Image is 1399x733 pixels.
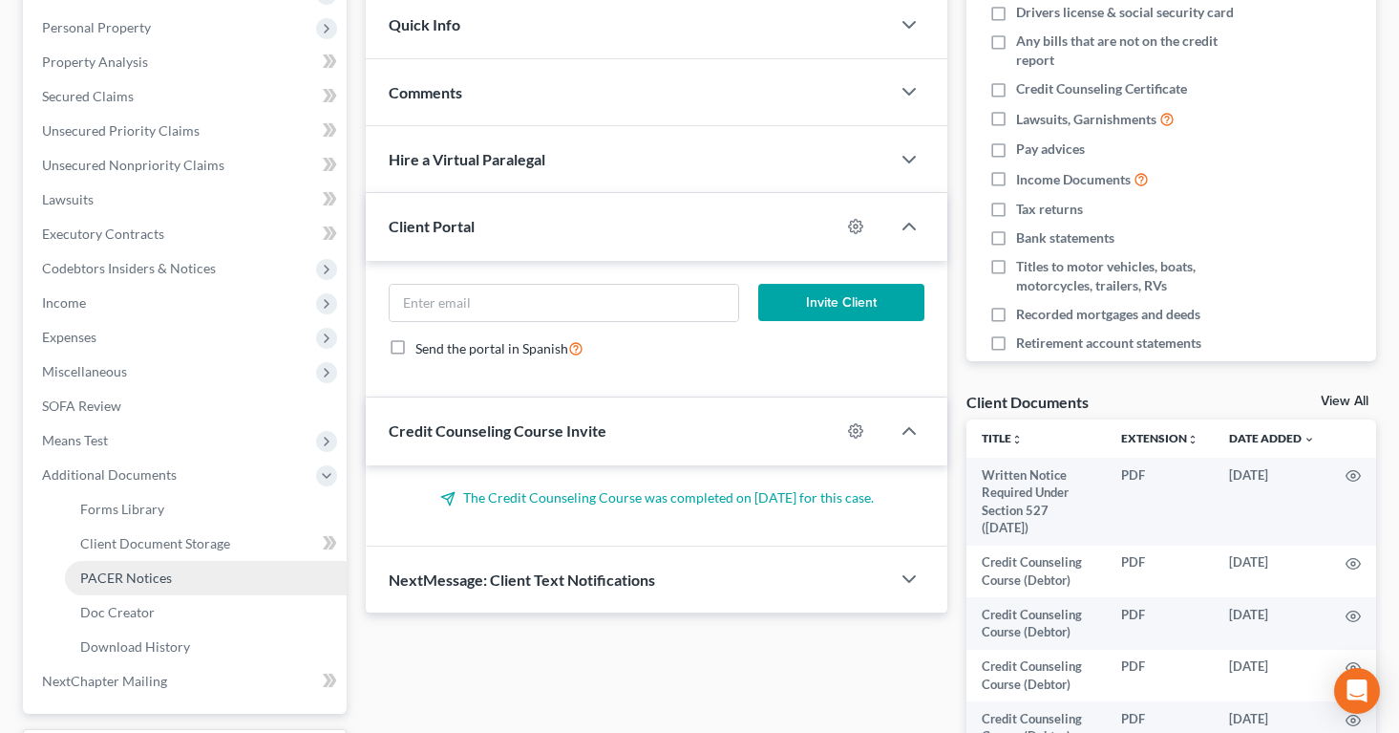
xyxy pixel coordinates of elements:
a: NextChapter Mailing [27,664,347,699]
span: Unsecured Priority Claims [42,122,200,139]
span: Recorded mortgages and deeds [1016,305,1200,324]
a: Secured Claims [27,79,347,114]
span: Secured Claims [42,88,134,104]
span: Additional Documents [42,466,177,483]
span: Personal Property [42,19,151,35]
td: [DATE] [1214,597,1330,650]
a: PACER Notices [65,561,347,595]
span: Pay advices [1016,140,1085,159]
td: PDF [1106,650,1214,702]
span: Means Test [42,432,108,448]
td: Credit Counseling Course (Debtor) [966,546,1106,598]
span: Client Portal [389,217,475,235]
td: Written Notice Required Under Section 527 ([DATE]) [966,458,1106,546]
span: Drivers license & social security card [1016,3,1234,22]
a: Lawsuits [27,183,347,217]
span: Income [42,294,86,311]
input: Enter email [390,285,738,321]
span: Comments [389,83,462,101]
td: [DATE] [1214,650,1330,702]
a: Download History [65,630,347,664]
a: View All [1321,395,1368,408]
a: Forms Library [65,492,347,527]
span: Executory Contracts [42,226,164,242]
span: Hire a Virtual Paralegal [389,150,545,168]
span: Any bills that are not on the credit report [1016,32,1258,70]
span: Client Document Storage [80,535,230,551]
td: [DATE] [1214,458,1330,546]
span: Credit Counseling Course Invite [389,421,606,440]
span: Expenses [42,329,96,345]
a: Doc Creator [65,595,347,630]
td: PDF [1106,458,1214,546]
span: Download History [80,638,190,655]
i: expand_more [1304,434,1315,445]
i: unfold_more [1011,434,1023,445]
span: Unsecured Nonpriority Claims [42,157,224,173]
span: Doc Creator [80,604,155,620]
a: Executory Contracts [27,217,347,251]
span: Codebtors Insiders & Notices [42,260,216,276]
a: Titleunfold_more [982,431,1023,445]
td: [DATE] [1214,546,1330,598]
p: The Credit Counseling Course was completed on [DATE] for this case. [389,488,924,507]
span: NextChapter Mailing [42,673,167,689]
a: Unsecured Priority Claims [27,114,347,148]
span: Retirement account statements [1016,334,1201,353]
td: PDF [1106,597,1214,650]
a: SOFA Review [27,389,347,423]
i: unfold_more [1187,434,1198,445]
div: Open Intercom Messenger [1334,668,1380,714]
span: Lawsuits, Garnishments [1016,110,1156,129]
span: Quick Info [389,15,460,33]
div: Client Documents [966,392,1089,412]
span: Property Analysis [42,54,148,70]
span: SOFA Review [42,398,121,414]
a: Property Analysis [27,45,347,79]
span: NextMessage: Client Text Notifications [389,571,655,589]
a: Unsecured Nonpriority Claims [27,148,347,183]
span: PACER Notices [80,570,172,586]
span: Tax returns [1016,200,1083,219]
span: Bank statements [1016,228,1114,248]
td: Credit Counseling Course (Debtor) [966,650,1106,702]
a: Date Added expand_more [1229,431,1315,445]
td: Credit Counseling Course (Debtor) [966,597,1106,650]
a: Client Document Storage [65,527,347,561]
span: Credit Counseling Certificate [1016,79,1187,98]
button: Invite Client [758,284,924,322]
span: Titles to motor vehicles, boats, motorcycles, trailers, RVs [1016,257,1258,295]
span: Income Documents [1016,170,1131,189]
span: Lawsuits [42,191,94,207]
td: PDF [1106,546,1214,598]
span: Send the portal in Spanish [415,340,568,356]
span: Forms Library [80,501,164,517]
span: Miscellaneous [42,363,127,379]
a: Extensionunfold_more [1121,431,1198,445]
